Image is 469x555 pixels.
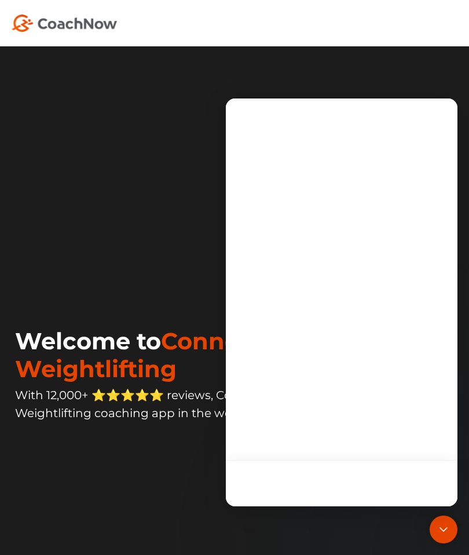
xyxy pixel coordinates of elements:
img: Coach Now [12,14,117,32]
div: Open Intercom Messenger [430,516,457,543]
h1: Welcome to [15,327,457,383]
span: ConnectedCoaching for Weightlifting [15,327,448,383]
span: With 12,000+ ⭐️⭐️⭐️⭐️⭐️ reviews, CoachNow is the highest rated Weightlifting coaching app in the ... [15,388,395,420]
